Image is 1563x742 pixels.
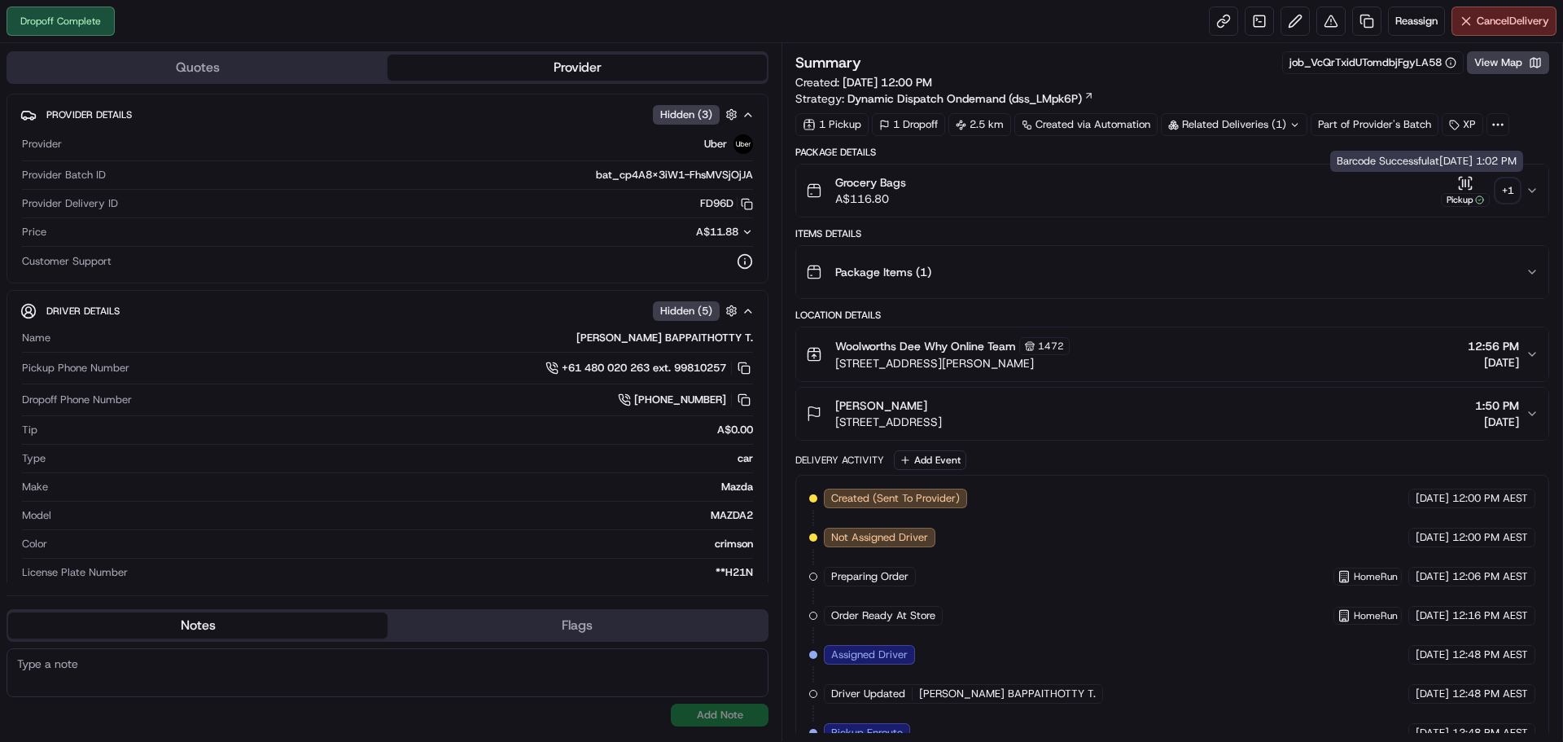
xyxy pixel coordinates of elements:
[387,612,767,639] button: Flags
[57,331,753,345] div: [PERSON_NAME] BAPPAITHOTTY T.
[1354,570,1398,583] span: HomeRun
[618,391,753,409] a: [PHONE_NUMBER]
[835,355,1070,371] span: [STREET_ADDRESS][PERSON_NAME]
[835,338,1016,354] span: Woolworths Dee Why Online Team
[1441,175,1519,207] button: Pickup+1
[1452,648,1528,662] span: 12:48 PM AEST
[1395,14,1438,29] span: Reassign
[22,537,47,551] span: Color
[796,246,1548,298] button: Package Items (1)
[20,297,755,324] button: Driver DetailsHidden (5)
[22,508,51,523] span: Model
[1452,726,1528,740] span: 12:48 PM AEST
[835,414,942,430] span: [STREET_ADDRESS]
[795,309,1549,322] div: Location Details
[55,480,753,494] div: Mazda
[1468,338,1519,354] span: 12:56 PM
[795,74,932,90] span: Created:
[1477,14,1549,29] span: Cancel Delivery
[1330,151,1523,172] div: Barcode Successful
[1452,687,1528,701] span: 12:48 PM AEST
[795,55,861,70] h3: Summary
[660,304,712,318] span: Hidden ( 5 )
[653,104,742,125] button: Hidden (3)
[1429,154,1517,168] span: at [DATE] 1:02 PM
[696,225,738,239] span: A$11.88
[22,331,50,345] span: Name
[1441,193,1490,207] div: Pickup
[831,648,908,662] span: Assigned Driver
[733,134,753,154] img: uber-new-logo.jpeg
[1416,530,1449,545] span: [DATE]
[22,451,46,466] span: Type
[919,687,1096,701] span: [PERSON_NAME] BAPPAITHOTTY T.
[1452,608,1528,623] span: 12:16 PM AEST
[610,225,753,239] button: A$11.88
[1416,569,1449,584] span: [DATE]
[704,137,727,151] span: Uber
[8,55,387,81] button: Quotes
[44,423,753,437] div: A$0.00
[847,90,1082,107] span: Dynamic Dispatch Ondemand (dss_LMpk6P)
[831,608,935,623] span: Order Ready At Store
[22,196,118,211] span: Provider Delivery ID
[872,113,945,136] div: 1 Dropoff
[1467,51,1549,74] button: View Map
[831,491,960,506] span: Created (Sent To Provider)
[1289,55,1456,70] button: job_VcQrTxidUTomdbjFgyLA58
[562,361,726,375] span: +61 480 020 263 ext. 99810257
[387,55,767,81] button: Provider
[660,108,712,122] span: Hidden ( 3 )
[20,101,755,128] button: Provider DetailsHidden (3)
[795,90,1094,107] div: Strategy:
[1354,609,1398,622] span: HomeRun
[653,301,742,321] button: Hidden (5)
[795,113,869,136] div: 1 Pickup
[22,361,129,375] span: Pickup Phone Number
[1416,726,1449,740] span: [DATE]
[1038,340,1064,353] span: 1472
[634,393,726,407] span: [PHONE_NUMBER]
[1014,113,1158,136] a: Created via Automation
[796,165,1548,217] button: Grocery BagsA$116.80Pickup+1
[1161,113,1307,136] div: Related Deliveries (1)
[795,227,1549,240] div: Items Details
[796,327,1548,381] button: Woolworths Dee Why Online Team1472[STREET_ADDRESS][PERSON_NAME]12:56 PM[DATE]
[22,254,112,269] span: Customer Support
[831,530,928,545] span: Not Assigned Driver
[700,196,753,211] button: FD96D
[1441,175,1490,207] button: Pickup
[835,264,931,280] span: Package Items ( 1 )
[1451,7,1556,36] button: CancelDelivery
[894,450,966,470] button: Add Event
[22,565,128,580] span: License Plate Number
[843,75,932,90] span: [DATE] 12:00 PM
[1416,608,1449,623] span: [DATE]
[835,397,927,414] span: [PERSON_NAME]
[1475,397,1519,414] span: 1:50 PM
[545,359,753,377] a: +61 480 020 263 ext. 99810257
[1416,491,1449,506] span: [DATE]
[1388,7,1445,36] button: Reassign
[46,305,120,318] span: Driver Details
[1442,113,1483,136] div: XP
[831,726,903,740] span: Pickup Enroute
[52,451,753,466] div: car
[796,388,1548,440] button: [PERSON_NAME][STREET_ADDRESS]1:50 PM[DATE]
[795,146,1549,159] div: Package Details
[22,393,132,407] span: Dropoff Phone Number
[22,480,48,494] span: Make
[8,612,387,639] button: Notes
[1416,687,1449,701] span: [DATE]
[847,90,1094,107] a: Dynamic Dispatch Ondemand (dss_LMpk6P)
[1496,179,1519,202] div: + 1
[1416,648,1449,662] span: [DATE]
[22,423,37,437] span: Tip
[22,137,62,151] span: Provider
[1468,354,1519,371] span: [DATE]
[948,113,1011,136] div: 2.5 km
